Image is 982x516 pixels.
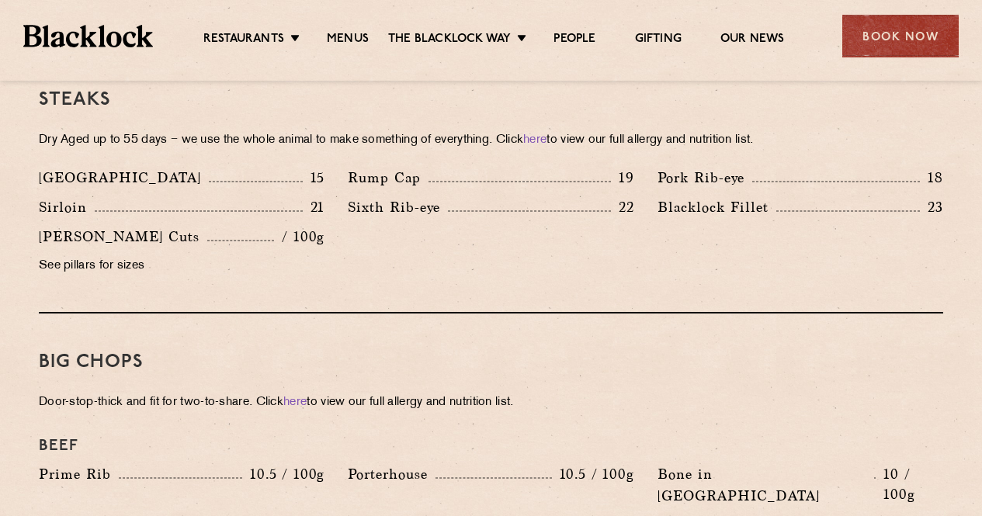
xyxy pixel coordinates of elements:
[39,130,943,151] p: Dry Aged up to 55 days − we use the whole animal to make something of everything. Click to view o...
[720,32,785,49] a: Our News
[348,167,429,189] p: Rump Cap
[274,227,324,247] p: / 100g
[283,397,307,408] a: here
[23,25,153,47] img: BL_Textured_Logo-footer-cropped.svg
[39,437,943,455] h4: Beef
[39,167,209,189] p: [GEOGRAPHIC_DATA]
[611,197,634,217] p: 22
[303,168,325,188] p: 15
[658,167,752,189] p: Pork Rib-eye
[39,90,943,110] h3: Steaks
[348,463,435,485] p: Porterhouse
[39,352,943,372] h3: Big Chops
[553,32,595,49] a: People
[242,464,324,484] p: 10.5 / 100g
[920,197,943,217] p: 23
[552,464,634,484] p: 10.5 / 100g
[39,255,324,277] p: See pillars for sizes
[523,134,547,146] a: here
[876,464,943,504] p: 10 / 100g
[658,196,776,218] p: Blacklock Fillet
[920,168,943,188] p: 18
[39,392,943,414] p: Door-stop-thick and fit for two-to-share. Click to view our full allergy and nutrition list.
[39,196,95,218] p: Sirloin
[388,32,511,49] a: The Blacklock Way
[327,32,369,49] a: Menus
[303,197,325,217] p: 21
[842,15,959,57] div: Book Now
[203,32,284,49] a: Restaurants
[635,32,682,49] a: Gifting
[658,463,875,507] p: Bone in [GEOGRAPHIC_DATA]
[348,196,448,218] p: Sixth Rib-eye
[39,463,119,485] p: Prime Rib
[611,168,634,188] p: 19
[39,226,207,248] p: [PERSON_NAME] Cuts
